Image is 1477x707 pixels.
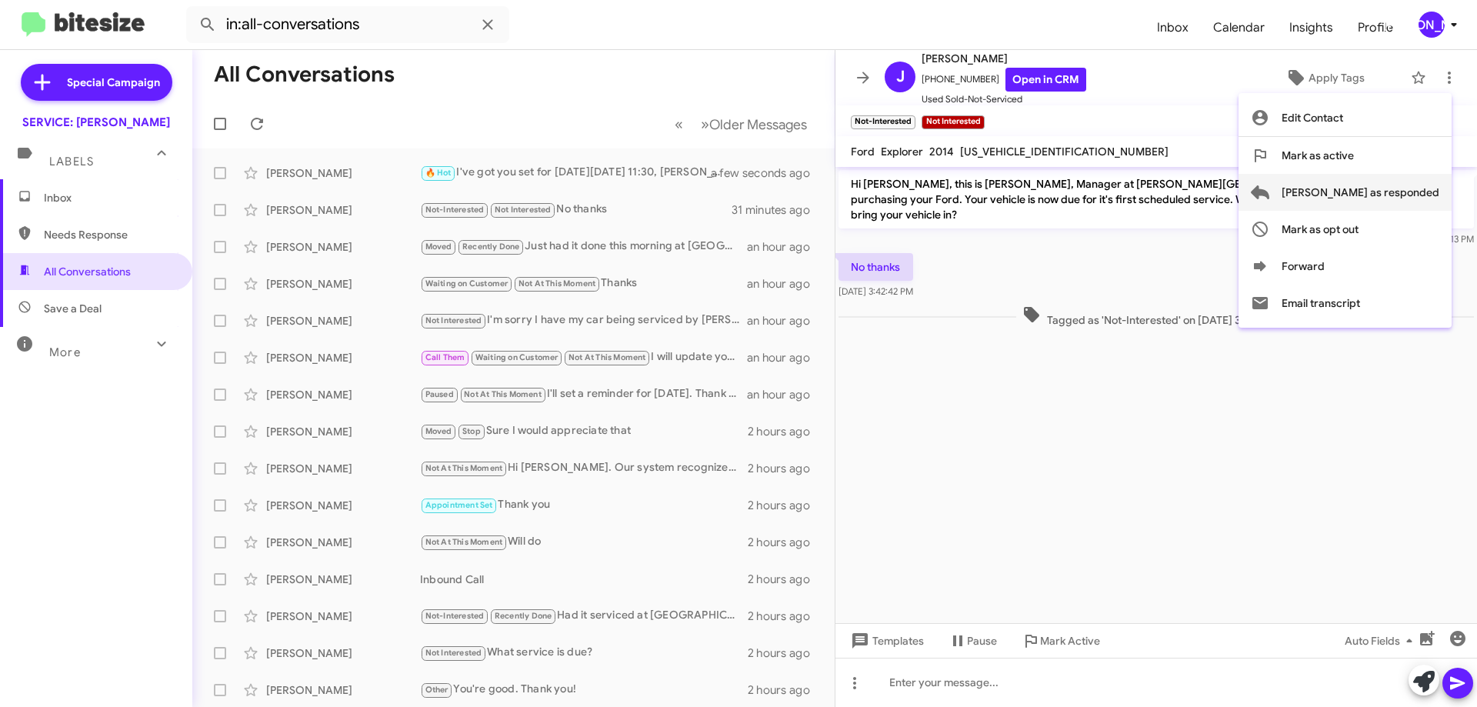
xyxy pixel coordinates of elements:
span: Mark as opt out [1282,211,1359,248]
span: Mark as active [1282,137,1354,174]
span: [PERSON_NAME] as responded [1282,174,1439,211]
button: Email transcript [1239,285,1452,322]
button: Forward [1239,248,1452,285]
span: Edit Contact [1282,99,1343,136]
